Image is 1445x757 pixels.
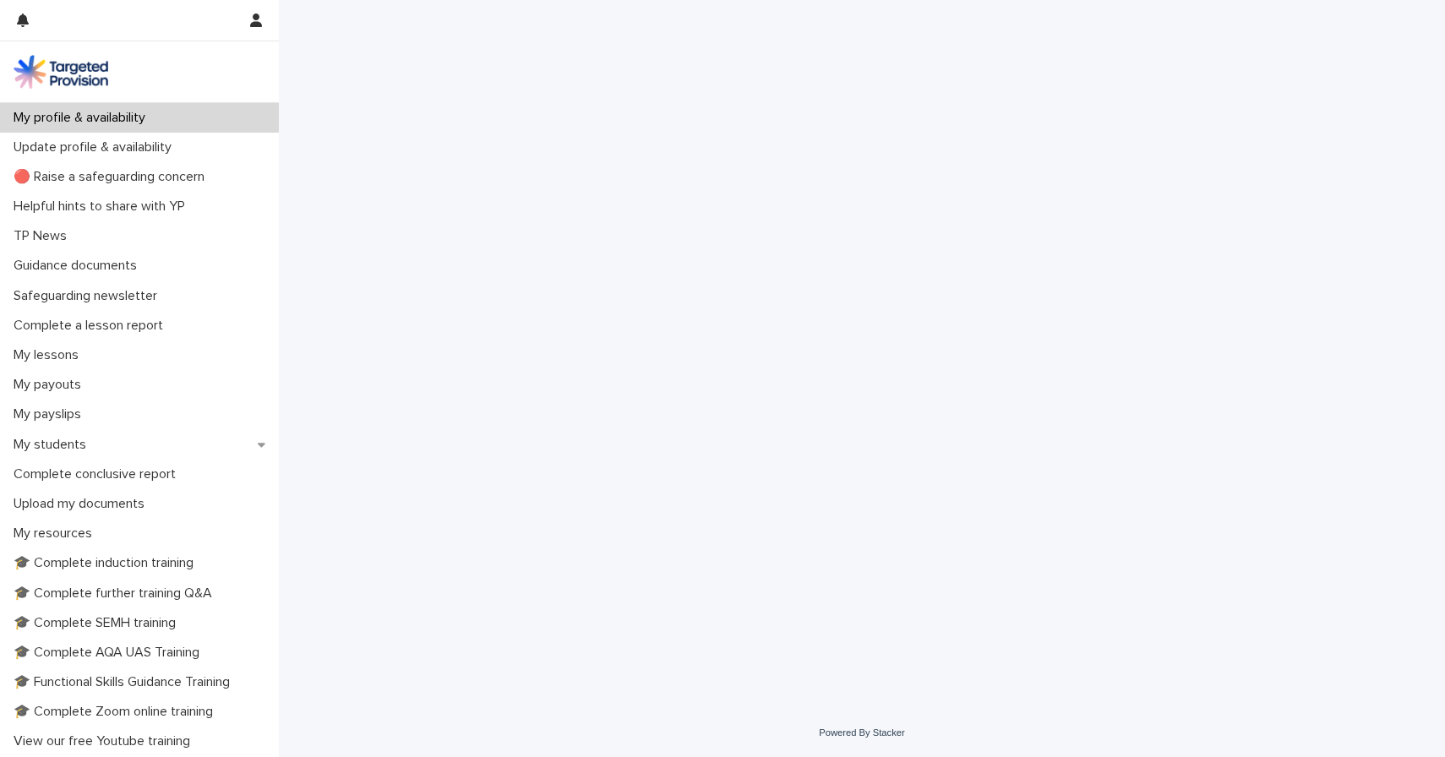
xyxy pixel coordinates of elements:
[7,169,218,185] p: 🔴 Raise a safeguarding concern
[819,727,904,738] a: Powered By Stacker
[7,110,159,126] p: My profile & availability
[7,526,106,542] p: My resources
[7,139,185,155] p: Update profile & availability
[7,437,100,453] p: My students
[7,674,243,690] p: 🎓 Functional Skills Guidance Training
[7,288,171,304] p: Safeguarding newsletter
[7,733,204,749] p: View our free Youtube training
[7,199,199,215] p: Helpful hints to share with YP
[7,585,226,602] p: 🎓 Complete further training Q&A
[7,228,80,244] p: TP News
[7,466,189,482] p: Complete conclusive report
[7,645,213,661] p: 🎓 Complete AQA UAS Training
[7,258,150,274] p: Guidance documents
[7,555,207,571] p: 🎓 Complete induction training
[7,496,158,512] p: Upload my documents
[7,615,189,631] p: 🎓 Complete SEMH training
[7,347,92,363] p: My lessons
[7,318,177,334] p: Complete a lesson report
[7,704,226,720] p: 🎓 Complete Zoom online training
[14,55,108,89] img: M5nRWzHhSzIhMunXDL62
[7,377,95,393] p: My payouts
[7,406,95,422] p: My payslips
